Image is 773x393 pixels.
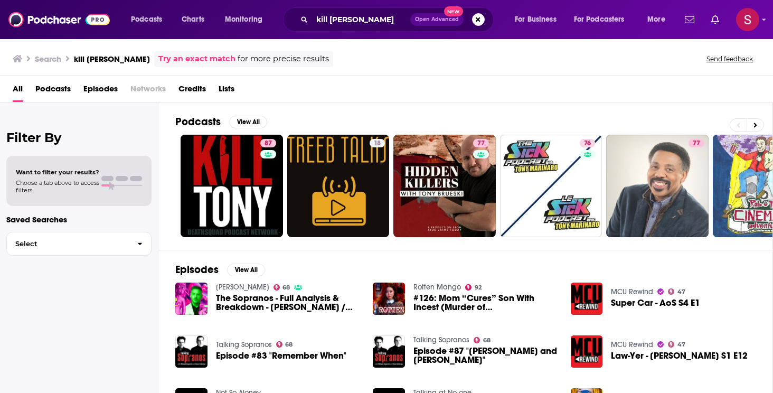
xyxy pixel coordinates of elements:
img: #126: Mom “Cures” Son With Incest (Murder of Barbara Baekeland) [373,283,405,315]
a: MCU Rewind [611,287,653,296]
span: Law-Yer - [PERSON_NAME] S1 E12 [611,351,748,360]
a: 77 [473,139,489,147]
button: open menu [218,11,276,28]
button: open menu [507,11,570,28]
a: PodcastsView All [175,115,267,128]
a: 68 [274,284,290,291]
a: Try an exact match [158,53,235,65]
a: Jay'sAnalysis [216,283,269,292]
span: 68 [282,285,290,290]
a: Law-Yer - Luke Cage S1 E12 [611,351,748,360]
span: 87 [265,138,272,149]
a: 68 [276,341,293,348]
button: open menu [640,11,678,28]
span: Monitoring [225,12,262,27]
button: View All [229,116,267,128]
span: Logged in as stephanie85546 [736,8,759,31]
img: Episode #83 "Remember When" [175,335,208,368]
button: open menu [567,11,640,28]
span: Networks [130,80,166,102]
a: Lists [219,80,234,102]
a: 18 [287,135,390,237]
span: 77 [477,138,485,149]
a: Talking Sopranos [216,340,272,349]
span: 76 [584,138,591,149]
span: 47 [677,342,685,347]
a: Show notifications dropdown [681,11,699,29]
span: Select [7,240,129,247]
button: open menu [124,11,176,28]
a: Episodes [83,80,118,102]
span: 68 [483,338,491,343]
h2: Podcasts [175,115,221,128]
a: The Sopranos - Full Analysis & Breakdown - Jay Dyer / Jamie Hanshaw [175,283,208,315]
button: Show profile menu [736,8,759,31]
span: for more precise results [238,53,329,65]
a: 77 [606,135,709,237]
a: Super Car - AoS S4 E1 [611,298,700,307]
a: 18 [370,139,385,147]
h3: Search [35,54,61,64]
span: More [647,12,665,27]
span: For Podcasters [574,12,625,27]
button: View All [227,264,265,276]
span: Open Advanced [415,17,459,22]
a: Credits [178,80,206,102]
a: Law-Yer - Luke Cage S1 E12 [571,335,603,368]
span: 18 [374,138,381,149]
span: Episode #87 "[PERSON_NAME] and [PERSON_NAME]" [413,347,558,364]
a: 76 [580,139,595,147]
img: Super Car - AoS S4 E1 [571,283,603,315]
a: Charts [175,11,211,28]
span: Want to filter your results? [16,169,99,176]
div: Search podcasts, credits, & more... [293,7,504,32]
a: 47 [668,341,685,348]
a: 87 [260,139,276,147]
a: All [13,80,23,102]
a: Podcasts [35,80,71,102]
a: 92 [465,284,482,291]
a: #126: Mom “Cures” Son With Incest (Murder of Barbara Baekeland) [413,294,558,312]
span: 47 [677,289,685,294]
span: Charts [182,12,204,27]
span: The Sopranos - Full Analysis & Breakdown - [PERSON_NAME] / [PERSON_NAME] [216,294,361,312]
a: 77 [689,139,704,147]
span: Podcasts [131,12,162,27]
a: 76 [500,135,602,237]
span: Choose a tab above to access filters. [16,179,99,194]
img: Episode #87 "Kennedy and Heidi" [373,335,405,368]
span: 68 [285,342,293,347]
a: Episode #83 "Remember When" [216,351,346,360]
span: New [444,6,463,16]
button: Open AdvancedNew [410,13,464,26]
a: Rotten Mango [413,283,461,292]
span: 77 [693,138,700,149]
a: Episode #87 "Kennedy and Heidi" [413,347,558,364]
a: Talking Sopranos [413,335,469,344]
a: 47 [668,288,685,295]
img: User Profile [736,8,759,31]
input: Search podcasts, credits, & more... [312,11,410,28]
p: Saved Searches [6,214,152,224]
a: 77 [393,135,496,237]
h2: Episodes [175,263,219,276]
a: MCU Rewind [611,340,653,349]
h3: kill [PERSON_NAME] [74,54,150,64]
img: Podchaser - Follow, Share and Rate Podcasts [8,10,110,30]
span: For Business [515,12,557,27]
button: Send feedback [703,54,756,63]
span: 92 [475,285,482,290]
a: EpisodesView All [175,263,265,276]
